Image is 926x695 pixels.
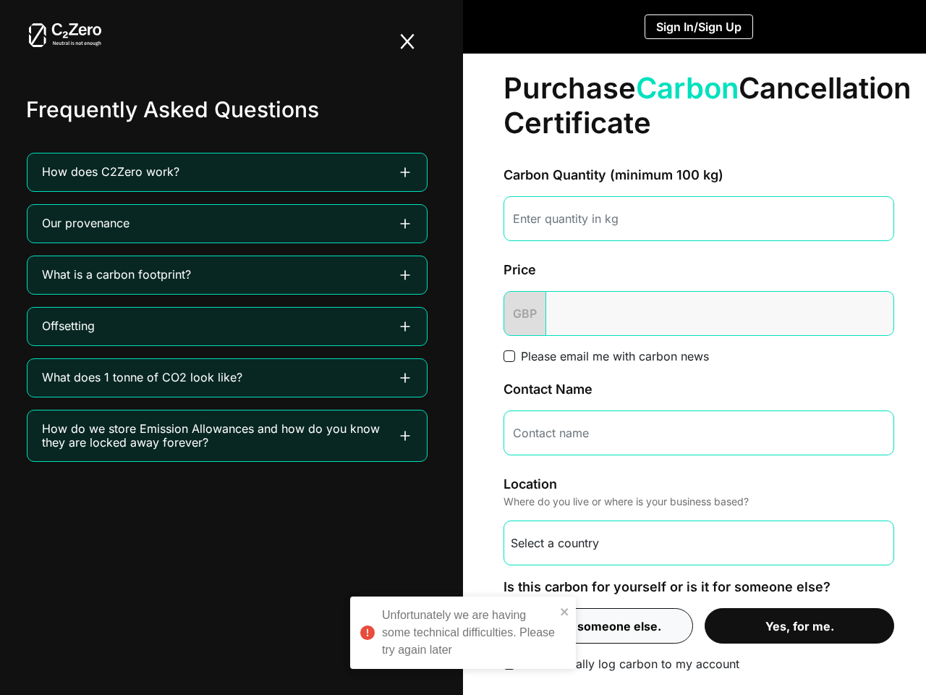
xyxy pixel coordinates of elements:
div: Frequently Asked Questions [3,93,319,126]
label: Location [504,474,557,494]
img: white-logo [29,23,101,47]
label: Automatically log carbon to my account [521,655,739,673]
label: Please email me with carbon news [521,347,709,365]
label: Carbon Quantity (minimum 100 kg) [504,165,723,185]
label: Price [504,260,536,279]
button: Yes, for me. [705,608,894,644]
input: Enter quantity in kg [504,196,894,241]
label: Is this carbon for yourself or is it for someone else? [504,577,831,597]
button: Offsetting [27,307,428,346]
span: GBP [504,291,546,336]
span: Carbon [636,70,739,106]
button: What does 1 tonne of CO2 look like? [27,358,428,397]
button: How does C2Zero work? [27,153,428,192]
button: Sign In/Sign Up [645,14,753,39]
button: What is a carbon footprint? [27,256,428,295]
div: Unfortunately we are having some technical difficulties. Please try again later [382,607,556,659]
p: Where do you live or where is your business based? [504,494,894,509]
button: No, for someone else. [504,608,693,644]
img: close-btn [394,26,421,57]
h1: Purchase Cancellation Certificate [504,71,894,140]
input: Contact name [504,410,894,455]
button: close [560,602,570,620]
button: How do we store Emission Allowances and how do you know they are locked away forever? [27,410,428,462]
label: Contact Name [504,379,592,399]
button: Our provenance [27,204,428,243]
